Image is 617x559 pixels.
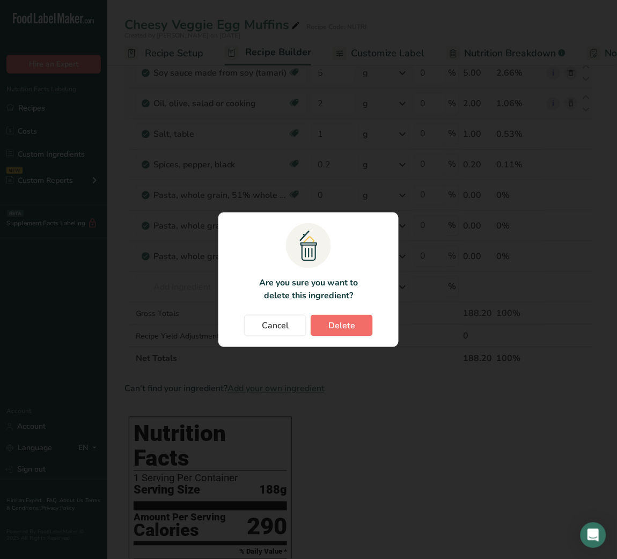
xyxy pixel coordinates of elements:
[262,319,289,332] span: Cancel
[253,276,364,302] p: Are you sure you want to delete this ingredient?
[311,315,373,336] button: Delete
[244,315,306,336] button: Cancel
[328,319,355,332] span: Delete
[581,523,606,548] div: Open Intercom Messenger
